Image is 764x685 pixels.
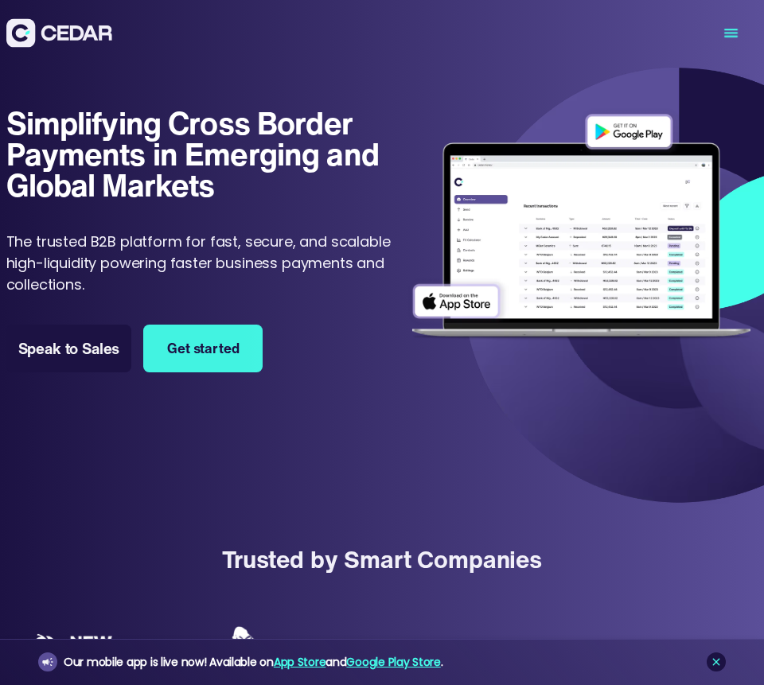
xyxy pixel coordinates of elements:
a: Speak to Sales [6,325,132,372]
h1: Simplifying Cross Border Payments in Emerging and Global Markets [6,107,379,200]
a: Get started [143,325,263,372]
p: The trusted B2B platform for fast, secure, and scalable high-liquidity powering faster business p... [6,231,405,295]
img: Dashboard of transactions [404,107,758,348]
img: Adebisi Foods logo [225,625,345,675]
img: New Marine logo [31,633,150,665]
